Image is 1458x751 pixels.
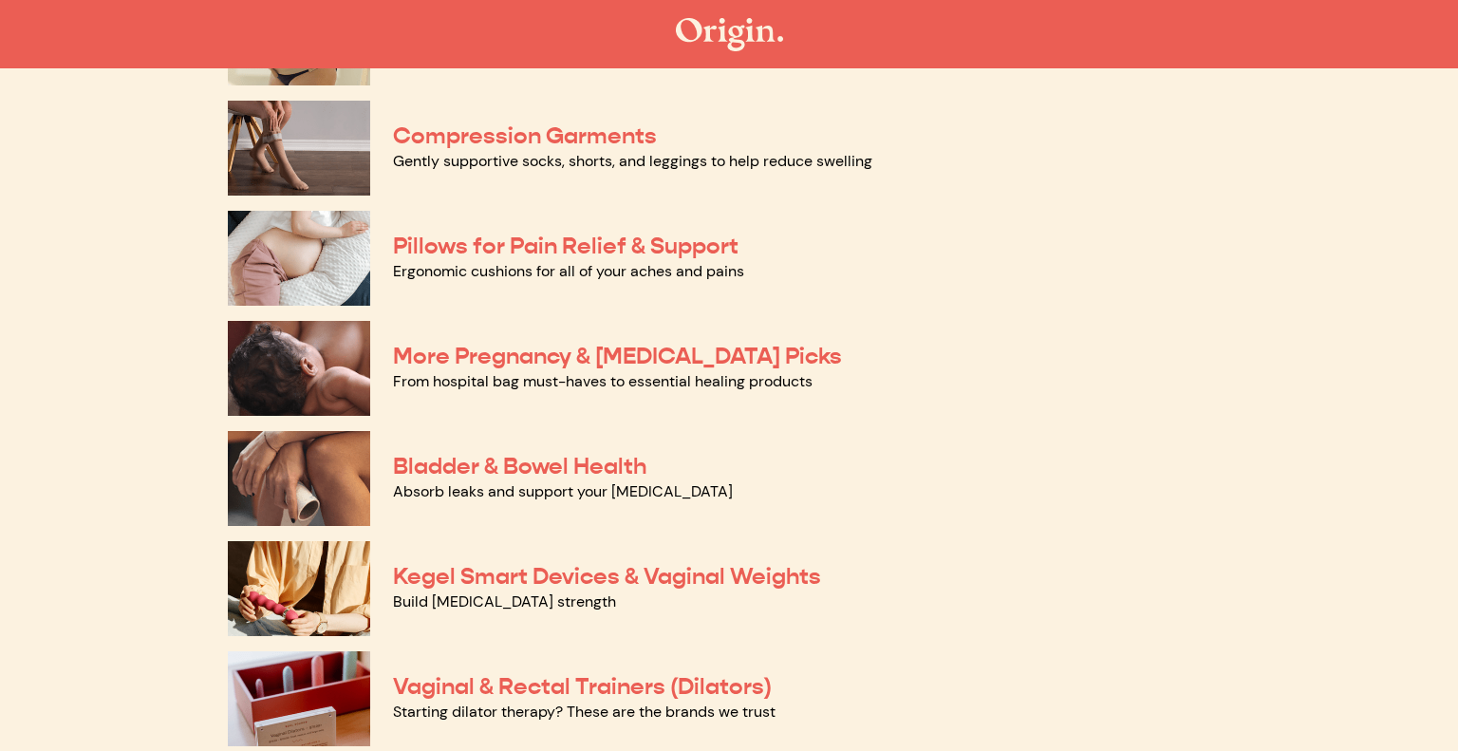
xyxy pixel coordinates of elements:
[393,342,842,370] a: More Pregnancy & [MEDICAL_DATA] Picks
[393,591,616,611] a: Build [MEDICAL_DATA] strength
[228,321,370,416] img: More Pregnancy & Postpartum Picks
[393,122,657,150] a: Compression Garments
[228,541,370,636] img: Kegel Smart Devices & Vaginal Weights
[228,101,370,196] img: Compression Garments
[393,371,813,391] a: From hospital bag must-haves to essential healing products
[393,452,646,480] a: Bladder & Bowel Health
[393,672,772,701] a: Vaginal & Rectal Trainers (Dilators)
[676,18,783,51] img: The Origin Shop
[228,431,370,526] img: Bladder & Bowel Health
[393,481,733,501] a: Absorb leaks and support your [MEDICAL_DATA]
[393,151,872,171] a: Gently supportive socks, shorts, and leggings to help reduce swelling
[393,261,744,281] a: Ergonomic cushions for all of your aches and pains
[393,702,776,722] a: Starting dilator therapy? These are the brands we trust
[228,651,370,746] img: Vaginal & Rectal Trainers (Dilators)
[393,562,821,591] a: Kegel Smart Devices & Vaginal Weights
[228,211,370,306] img: Pillows for Pain Relief & Support
[393,232,738,260] a: Pillows for Pain Relief & Support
